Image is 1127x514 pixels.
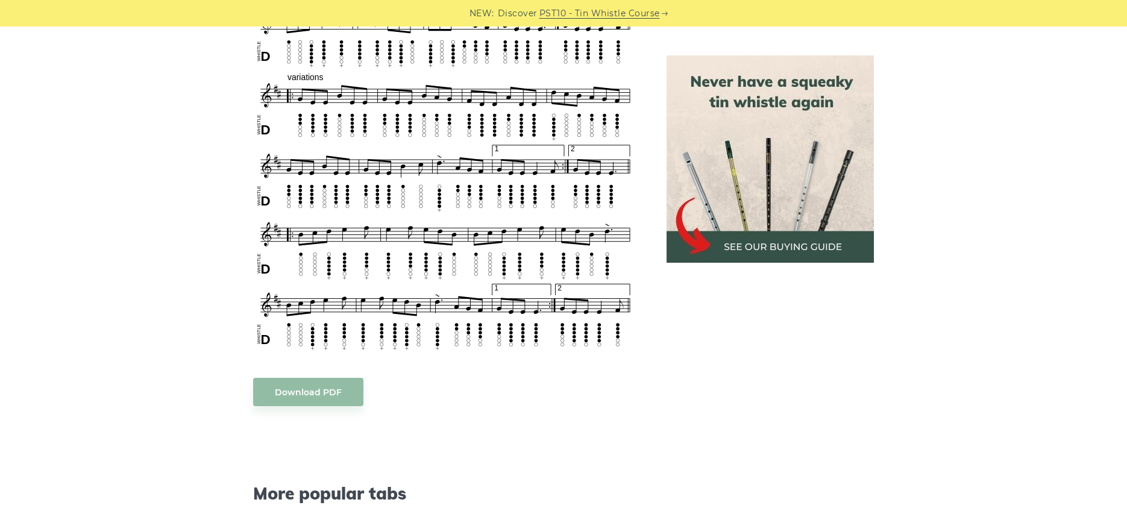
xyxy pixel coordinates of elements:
img: tin whistle buying guide [667,55,874,263]
a: Download PDF [253,378,363,406]
span: Discover [498,7,538,20]
span: NEW: [469,7,494,20]
a: PST10 - Tin Whistle Course [539,7,660,20]
span: More popular tabs [253,483,638,504]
